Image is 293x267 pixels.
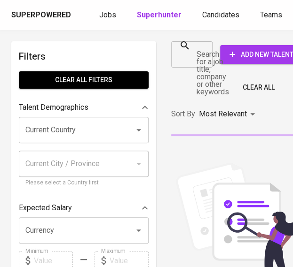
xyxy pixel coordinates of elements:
[25,178,142,188] p: Please select a Country first
[202,10,239,19] span: Candidates
[19,98,149,117] div: Talent Demographics
[19,71,149,89] button: Clear All filters
[19,49,149,64] h6: Filters
[243,82,275,93] span: Clear All
[19,202,72,214] p: Expected Salary
[239,79,278,96] button: Clear All
[19,102,88,113] p: Talent Demographics
[199,106,258,123] div: Most Relevant
[99,9,118,21] a: Jobs
[202,9,241,21] a: Candidates
[11,10,71,21] div: Superpowered
[19,198,149,217] div: Expected Salary
[260,9,284,21] a: Teams
[99,10,116,19] span: Jobs
[137,9,183,21] a: Superhunter
[26,74,141,86] span: Clear All filters
[132,123,145,137] button: Open
[137,10,182,19] b: Superhunter
[132,224,145,237] button: Open
[199,108,247,120] p: Most Relevant
[260,10,282,19] span: Teams
[171,108,195,120] p: Sort By
[11,10,73,21] a: Superpowered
